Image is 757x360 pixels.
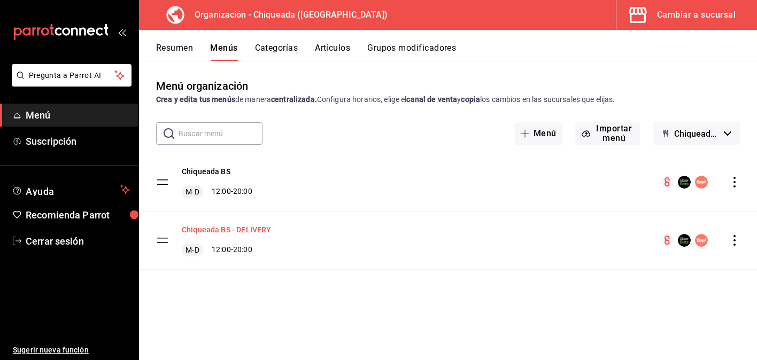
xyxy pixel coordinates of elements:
[26,208,130,222] span: Recomienda Parrot
[156,176,169,189] button: drag
[182,185,252,198] div: 12:00 - 20:00
[514,122,563,145] button: Menú
[461,95,480,104] strong: copia
[29,70,115,81] span: Pregunta a Parrot AI
[183,186,201,197] span: M-D
[182,224,271,235] button: Chiqueada BS - DELIVERY
[657,7,736,22] div: Cambiar a sucursal
[182,244,271,256] div: 12:00 - 20:00
[271,95,317,104] strong: centralizada.
[12,64,132,87] button: Pregunta a Parrot AI
[26,108,130,122] span: Menú
[156,78,248,94] div: Menú organización
[210,43,237,61] button: Menús
[13,345,130,356] span: Sugerir nueva función
[179,123,262,144] input: Buscar menú
[156,94,740,105] div: de manera Configura horarios, elige el y los cambios en las sucursales que elijas.
[26,134,130,148] span: Suscripción
[406,95,457,104] strong: canal de venta
[156,43,757,61] div: navigation tabs
[674,129,720,139] span: Chiqueada - Borrador
[182,166,230,177] button: Chiqueada BS
[315,43,350,61] button: Artículos
[156,95,235,104] strong: Crea y edita tus menús
[729,177,740,187] button: actions
[367,43,456,61] button: Grupos modificadores
[575,122,640,145] button: Importar menú
[729,235,740,246] button: actions
[653,122,740,145] button: Chiqueada - Borrador
[26,183,116,196] span: Ayuda
[7,77,132,89] a: Pregunta a Parrot AI
[156,43,193,61] button: Resumen
[26,234,130,248] span: Cerrar sesión
[255,43,298,61] button: Categorías
[118,28,126,36] button: open_drawer_menu
[183,245,201,255] span: M-D
[139,153,757,270] table: menu-maker-table
[186,9,388,21] h3: Organización - Chiqueada ([GEOGRAPHIC_DATA])
[156,234,169,247] button: drag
